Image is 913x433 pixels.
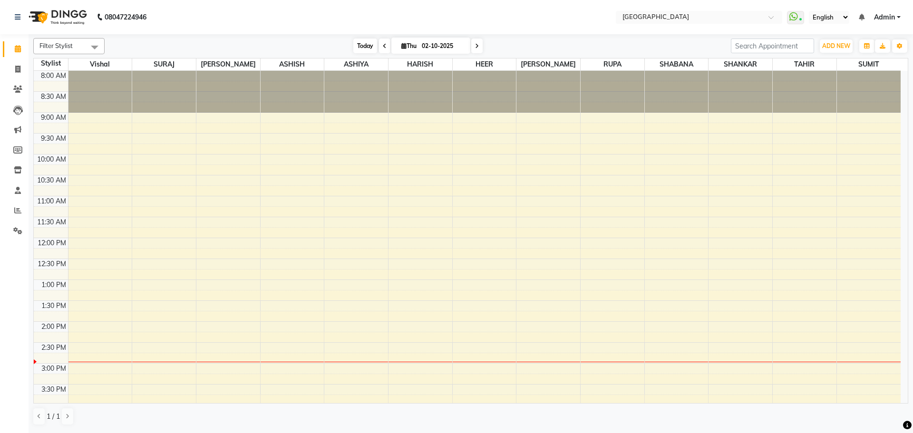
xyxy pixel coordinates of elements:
[39,92,68,102] div: 8:30 AM
[39,280,68,290] div: 1:00 PM
[39,113,68,123] div: 9:00 AM
[39,71,68,81] div: 8:00 AM
[39,322,68,332] div: 2:00 PM
[261,58,324,70] span: ASHISH
[132,58,196,70] span: SURAJ
[820,39,853,53] button: ADD NEW
[35,154,68,164] div: 10:00 AM
[39,343,68,353] div: 2:30 PM
[837,58,901,70] span: SUMIT
[35,217,68,227] div: 11:30 AM
[39,385,68,395] div: 3:30 PM
[35,175,68,185] div: 10:30 AM
[68,58,132,70] span: Vishal
[39,301,68,311] div: 1:30 PM
[399,42,419,49] span: Thu
[39,42,73,49] span: Filter Stylist
[36,259,68,269] div: 12:30 PM
[389,58,452,70] span: HARISH
[645,58,709,70] span: SHABANA
[453,58,516,70] span: HEER
[36,238,68,248] div: 12:00 PM
[47,412,60,422] span: 1 / 1
[39,364,68,374] div: 3:00 PM
[874,12,895,22] span: Admin
[731,38,814,53] input: Search Appointment
[324,58,388,70] span: ASHIYA
[196,58,260,70] span: [PERSON_NAME]
[353,38,377,53] span: Today
[34,58,68,68] div: Stylist
[581,58,644,70] span: RUPA
[35,196,68,206] div: 11:00 AM
[709,58,772,70] span: SHANKAR
[822,42,850,49] span: ADD NEW
[419,39,466,53] input: 2025-10-02
[516,58,580,70] span: [PERSON_NAME]
[105,4,146,30] b: 08047224946
[773,58,836,70] span: TAHIR
[39,134,68,144] div: 9:30 AM
[24,4,89,30] img: logo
